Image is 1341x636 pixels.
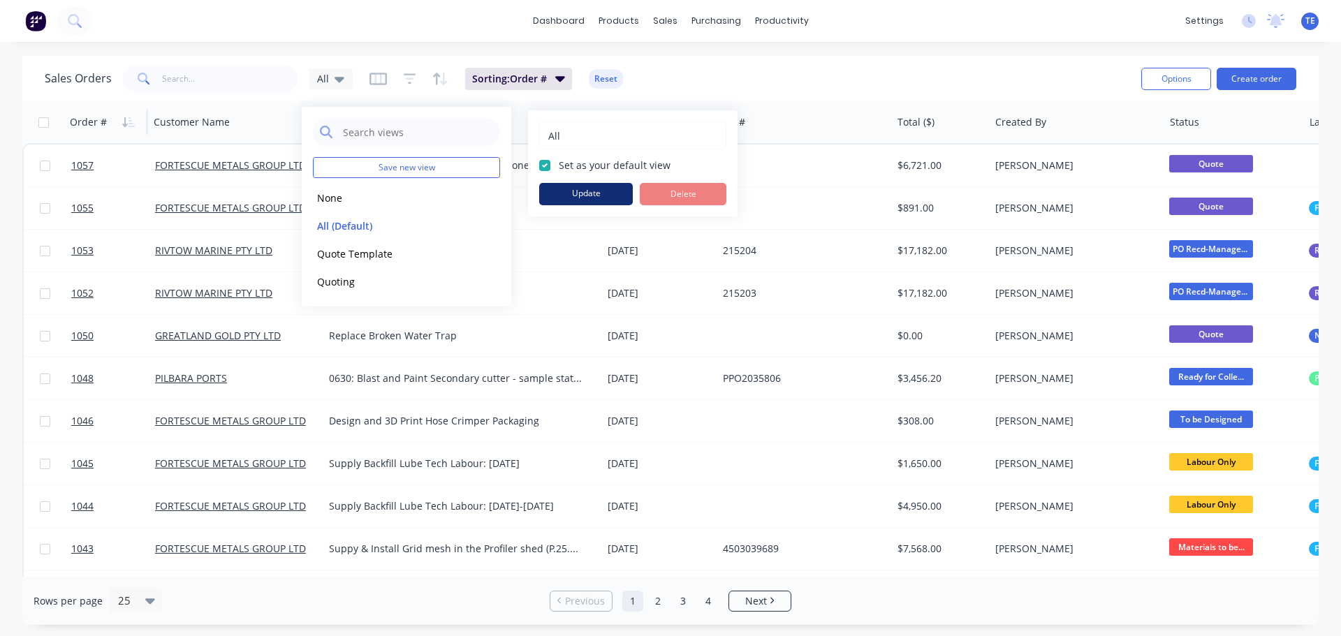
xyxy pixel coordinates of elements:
input: Search... [162,65,298,93]
button: Quote Template [313,246,472,262]
input: Enter view name... [547,122,719,149]
a: Previous page [550,594,612,608]
span: Ready for Colle... [1169,368,1253,385]
button: Options [1141,68,1211,90]
span: 1046 [71,414,94,428]
span: 1057 [71,158,94,172]
a: 1044 [71,485,155,527]
a: 1046 [71,400,155,442]
a: Page 4 [698,591,719,612]
span: PPA [1314,371,1330,385]
a: Page 3 [673,591,694,612]
span: Labour Only [1169,453,1253,471]
div: PPO2035806 [723,371,878,385]
a: FORTESCUE METALS GROUP LTD [155,499,306,512]
button: All (Default) [313,218,472,234]
div: 0630: Blast and Paint Secondary cutter - sample station [329,371,583,385]
span: FMG [1314,457,1333,471]
div: $17,182.00 [897,244,980,258]
div: [DATE] [608,542,712,556]
a: 1048 [71,357,155,399]
a: Page 2 [647,591,668,612]
div: Status [1170,115,1199,129]
div: Supply Backfill Lube Tech Labour: [DATE]-[DATE] [329,499,583,513]
span: Quote [1169,325,1253,343]
span: Quote [1169,198,1253,215]
div: settings [1178,10,1231,31]
span: To be Designed [1169,411,1253,428]
div: Labels [1310,115,1340,129]
div: [PERSON_NAME] [995,414,1150,428]
div: [DATE] [608,371,712,385]
span: FMG [1314,201,1333,215]
span: Previous [565,594,605,608]
button: FMG [1309,542,1338,556]
span: Labour Only [1169,496,1253,513]
div: [PERSON_NAME] [995,158,1150,172]
div: [PERSON_NAME] [995,286,1150,300]
div: productivity [748,10,816,31]
a: 1043 [71,528,155,570]
div: $4,950.00 [897,499,980,513]
div: [DATE] [608,499,712,513]
button: Reset [589,69,623,89]
a: PILBARA PORTS [155,371,227,385]
div: [DATE] [608,414,712,428]
span: 1044 [71,499,94,513]
div: Created By [995,115,1046,129]
div: [PERSON_NAME] [995,499,1150,513]
a: 1045 [71,443,155,485]
span: Quote [1169,155,1253,172]
button: Quoting [313,274,472,290]
button: PPA [1309,371,1335,385]
span: 1043 [71,542,94,556]
span: 1055 [71,201,94,215]
div: [DATE] [608,244,712,258]
span: 1045 [71,457,94,471]
a: FORTESCUE METALS GROUP LTD [155,158,306,172]
a: Next page [729,594,791,608]
div: $1,650.00 [897,457,980,471]
label: Set as your default view [559,158,670,172]
div: $17,182.00 [897,286,980,300]
div: purchasing [684,10,748,31]
span: Rows per page [34,594,103,608]
span: FMG [1314,542,1333,556]
div: $0.00 [897,329,980,343]
a: 1042 [71,570,155,612]
div: Design and 3D Print Hose Crimper Packaging [329,414,583,428]
a: 1057 [71,145,155,186]
input: Search views [342,118,493,146]
button: Delete [640,183,726,205]
img: Factory [25,10,46,31]
a: 1050 [71,315,155,357]
span: 1048 [71,371,94,385]
div: [PERSON_NAME] [995,329,1150,343]
span: TE [1305,15,1315,27]
div: [PERSON_NAME] [995,201,1150,215]
a: FORTESCUE METALS GROUP LTD [155,201,306,214]
span: 1053 [71,244,94,258]
span: 1050 [71,329,94,343]
span: FMG [1314,499,1333,513]
span: PO Recd-Manager... [1169,240,1253,258]
div: [PERSON_NAME] [995,371,1150,385]
a: FORTESCUE METALS GROUP LTD [155,414,306,427]
div: Suppy & Install Grid mesh in the Profiler shed (P.25.0635) [329,542,583,556]
div: Total ($) [897,115,935,129]
span: All [317,71,329,86]
button: Save new view [313,157,500,178]
div: Replace Broken Water Trap [329,329,583,343]
ul: Pagination [544,591,797,612]
span: PO Recd-Manager... [1169,283,1253,300]
a: RIVTOW MARINE PTY LTD [155,244,272,257]
button: None [313,190,472,206]
a: dashboard [526,10,592,31]
div: [PERSON_NAME] [995,542,1150,556]
a: FORTESCUE METALS GROUP LTD [155,457,306,470]
div: products [592,10,646,31]
div: [PERSON_NAME] [995,457,1150,471]
a: 1052 [71,272,155,314]
div: [PERSON_NAME] [995,244,1150,258]
a: 1053 [71,230,155,272]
